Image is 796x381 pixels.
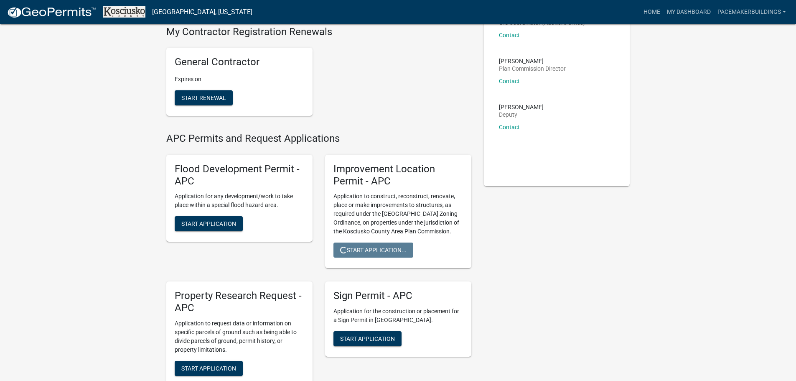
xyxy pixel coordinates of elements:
h5: Sign Permit - APC [333,290,463,302]
p: Application for the construction or placement for a Sign Permit in [GEOGRAPHIC_DATA]. [333,307,463,325]
span: Start Application [181,365,236,372]
a: Home [640,4,664,20]
p: [PERSON_NAME] [499,104,544,110]
p: Plan Commission Director [499,66,566,72]
button: Start Application... [333,243,413,258]
h5: Improvement Location Permit - APC [333,163,463,187]
a: Contact [499,32,520,38]
h4: My Contractor Registration Renewals [166,26,471,38]
wm-registration-list-section: My Contractor Registration Renewals [166,26,471,123]
p: [PERSON_NAME] [499,58,566,64]
button: Start Application [333,331,402,346]
a: My Dashboard [664,4,714,20]
p: Application to request data or information on specific parcels of ground such as being able to di... [175,319,304,354]
h5: Property Research Request - APC [175,290,304,314]
span: Start Application [181,220,236,227]
img: Kosciusko County, Indiana [103,6,145,18]
span: Start Application... [340,247,407,253]
a: Contact [499,124,520,130]
span: Start Application [340,335,395,342]
p: Deputy [499,112,544,118]
p: Application to construct, reconstruct, renovate, place or make improvements to structures, as req... [333,192,463,236]
h5: General Contractor [175,56,304,68]
p: Expires on [175,75,304,84]
a: Contact [499,78,520,84]
a: PacemakerBuildings [714,4,789,20]
button: Start Application [175,216,243,231]
button: Start Renewal [175,90,233,105]
h4: APC Permits and Request Applications [166,133,471,145]
button: Start Application [175,361,243,376]
span: Start Renewal [181,95,226,101]
h5: Flood Development Permit - APC [175,163,304,187]
p: Application for any development/work to take place within a special flood hazard area. [175,192,304,210]
a: [GEOGRAPHIC_DATA], [US_STATE] [152,5,252,19]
